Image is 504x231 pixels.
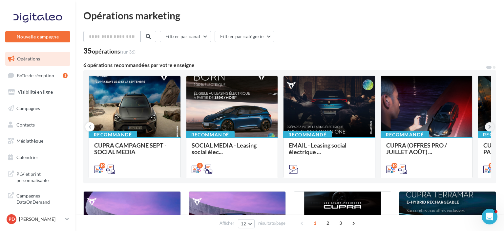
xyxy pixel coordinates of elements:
button: Filtrer par catégorie [215,31,274,42]
span: EMAIL - Leasing social électrique ... [289,142,346,155]
span: PLV et print personnalisable [16,170,68,184]
a: Boîte de réception1 [4,68,72,82]
span: résultats/page [258,220,285,226]
div: Opérations marketing [83,11,496,20]
div: 6 opérations recommandées par votre enseigne [83,62,486,68]
div: Recommandé [381,131,429,138]
span: Campagnes [16,105,40,111]
span: 2 [323,218,333,228]
p: [PERSON_NAME] [19,216,63,222]
div: 4 [197,163,203,169]
div: Recommandé [186,131,235,138]
button: Nouvelle campagne [5,31,70,42]
a: Opérations [4,52,72,66]
div: 1 [63,73,68,78]
span: 3 [335,218,346,228]
a: Médiathèque [4,134,72,148]
span: (sur 36) [120,49,136,55]
span: Visibilité en ligne [18,89,53,95]
span: 12 [241,221,246,226]
div: 11 [489,163,494,169]
div: 10 [391,163,397,169]
a: Contacts [4,118,72,132]
span: Boîte de réception [17,72,54,78]
iframe: Intercom live chat [482,209,497,224]
a: PD [PERSON_NAME] [5,213,70,225]
button: Filtrer par canal [160,31,211,42]
span: Médiathèque [16,138,43,144]
div: 35 [83,47,136,55]
span: CUPRA CAMPAGNE SEPT - SOCIAL MEDIA [94,142,166,155]
span: CUPRA (OFFRES PRO / JUILLET AOÛT) ... [386,142,447,155]
a: Calendrier [4,150,72,164]
a: PLV et print personnalisable [4,167,72,186]
div: Recommandé [283,131,332,138]
span: SOCIAL MEDIA - Leasing social élec... [192,142,257,155]
div: opérations [92,48,136,54]
span: Campagnes DataOnDemand [16,191,68,205]
button: 12 [238,219,255,228]
span: Calendrier [16,154,38,160]
a: Visibilité en ligne [4,85,72,99]
a: Campagnes [4,102,72,115]
span: 1 [310,218,320,228]
a: Campagnes DataOnDemand [4,189,72,208]
span: Contacts [16,122,35,127]
span: PD [9,216,15,222]
div: Recommandé [89,131,137,138]
span: Afficher [220,220,234,226]
div: 10 [99,163,105,169]
span: Opérations [17,56,40,61]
